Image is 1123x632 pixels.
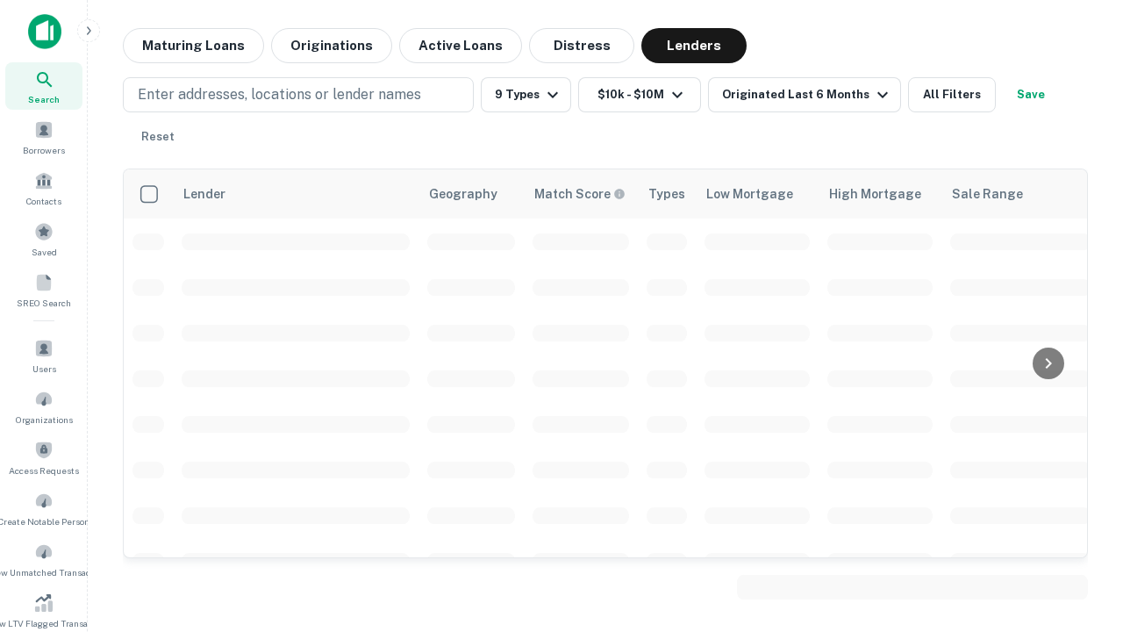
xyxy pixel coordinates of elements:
span: Borrowers [23,143,65,157]
div: Low Mortgage [706,183,793,205]
p: Enter addresses, locations or lender names [138,84,421,105]
div: High Mortgage [829,183,921,205]
iframe: Chat Widget [1035,435,1123,520]
span: Saved [32,245,57,259]
button: Reset [130,119,186,154]
a: Create Notable Person [5,485,82,532]
a: Contacts [5,164,82,212]
button: Active Loans [399,28,522,63]
button: Enter addresses, locations or lender names [123,77,474,112]
a: SREO Search [5,266,82,313]
div: Originated Last 6 Months [722,84,893,105]
button: Originations [271,28,392,63]
th: Types [638,169,696,219]
span: Organizations [16,413,73,427]
span: Search [28,92,60,106]
button: $10k - $10M [578,77,701,112]
div: Sale Range [952,183,1023,205]
img: capitalize-icon.png [28,14,61,49]
span: Users [32,362,56,376]
span: SREO Search [17,296,71,310]
th: Lender [173,169,418,219]
span: Access Requests [9,463,79,478]
button: Distress [529,28,634,63]
a: Saved [5,215,82,262]
div: Lender [183,183,225,205]
button: Maturing Loans [123,28,264,63]
a: Access Requests [5,434,82,481]
button: 9 Types [481,77,571,112]
button: All Filters [908,77,996,112]
div: Types [648,183,685,205]
div: Geography [429,183,497,205]
button: Save your search to get updates of matches that match your search criteria. [1003,77,1059,112]
div: Capitalize uses an advanced AI algorithm to match your search with the best lender. The match sco... [534,184,626,204]
a: Review Unmatched Transactions [5,535,82,583]
th: Low Mortgage [696,169,819,219]
th: Sale Range [941,169,1099,219]
a: Borrowers [5,113,82,161]
th: Capitalize uses an advanced AI algorithm to match your search with the best lender. The match sco... [524,169,638,219]
button: Originated Last 6 Months [708,77,901,112]
th: High Mortgage [819,169,941,219]
button: Lenders [641,28,747,63]
span: Contacts [26,194,61,208]
th: Geography [418,169,524,219]
a: Organizations [5,383,82,430]
a: Users [5,332,82,379]
h6: Match Score [534,184,622,204]
a: Search [5,62,82,110]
